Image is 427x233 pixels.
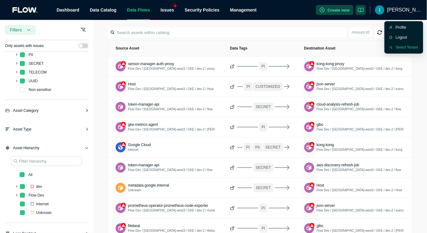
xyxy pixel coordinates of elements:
[317,188,402,192] span: Flow Dev / [GEOGRAPHIC_DATA]-west3 / GKE / dev-2 / Host
[253,82,282,91] span: CUSTOMIZED
[128,168,213,172] span: Flow Dev / [GEOGRAPHIC_DATA]-west3 / GKE / dev-2 / flow
[263,143,283,152] span: SECRET
[116,102,126,112] button: Application
[306,225,312,232] img: Application
[304,163,401,173] div: Applicationaws-discovery-refresh-jobFlow Dev / [GEOGRAPHIC_DATA]-west3 / GKE / dev-2 / flow
[28,173,32,177] span: All
[116,163,213,173] div: Applicationtoken-manager-apiFlow Dev / [GEOGRAPHIC_DATA]-west3 / GKE / dev-2 / flow
[27,51,34,59] span: PII
[27,183,43,190] span: dev
[128,148,139,151] span: Internet
[127,7,150,12] span: Data Flows
[253,143,262,152] span: PII
[396,44,418,50] div: Select Tenant
[128,102,159,107] button: token-manager-api
[317,183,324,188] button: Host
[396,24,418,31] div: Profile
[5,145,88,156] div: Asset Hierarchy
[117,104,124,110] img: Application
[29,79,38,83] span: UUID
[317,62,344,66] span: kong-kong-proxy
[116,163,126,173] button: Application
[109,27,347,37] input: Search assets within catalog
[375,5,384,15] img: ACg8ocK5TA4sOQ6mOvePhb46wsyt5xTQJ6m9Ve2kcgjdz1S1qc8vhA=s96-c
[317,183,324,188] span: Host
[244,143,252,152] span: PI
[117,83,124,90] img: Application
[27,209,53,216] span: Unknown
[90,7,117,12] a: Data Catalog
[304,203,404,213] div: Applicationjson-serverFlow Dev / [GEOGRAPHIC_DATA]-west3 / GKE / dev-2 / exercise
[27,200,50,208] span: Internet
[304,163,314,173] button: Application
[396,35,407,40] a: Logout
[128,229,217,232] span: Flow Dev / [GEOGRAPHIC_DATA]-west3 / GKE / dev-2 / filebeat
[128,62,174,66] span: sensor-manager-auth-proxy
[5,25,36,35] button: Filters
[36,184,42,189] span: dev
[306,185,312,191] img: Application
[253,102,273,111] span: SECRET
[117,144,124,151] img: Application
[317,61,344,66] button: kong-kong-proxy
[128,107,213,111] span: Flow Dev / [GEOGRAPHIC_DATA]-west3 / GKE / dev-2 / flow
[244,82,252,91] span: PI
[27,171,34,178] span: All
[128,188,141,192] span: Unknown
[317,107,401,111] span: Flow Dev / [GEOGRAPHIC_DATA]-west3 / GKE / dev-2 / flow
[116,203,215,213] div: Applicationprometheus-operator-prometheus-node-exporterFlow Dev / [GEOGRAPHIC_DATA]-west3 / GKE /...
[27,60,45,67] span: SECRET
[128,122,158,127] button: gke-metrics-agent
[317,122,324,127] button: glbc
[27,86,53,93] span: Non-sensitive
[317,163,359,167] span: aws-discovery-refresh-job
[317,67,402,70] span: Flow Dev / [GEOGRAPHIC_DATA]-west3 / GKE / dev-2 / kong
[304,61,402,71] div: Applicationkong-kong-proxyFlow Dev / [GEOGRAPHIC_DATA]-west3 / GKE / dev-2 / kong
[306,104,312,110] img: Application
[389,26,393,29] span: user
[27,77,39,85] span: UUID
[306,83,312,90] img: Application
[304,142,402,152] div: Applicationkong-kongFlow Dev / [GEOGRAPHIC_DATA]-west3 / GKE / dev-2 / kong
[306,205,312,212] img: Application
[128,67,215,70] span: Flow Dev / [GEOGRAPHIC_DATA]-west3 / GKE / dev-2 / proxy
[304,203,314,213] button: Application
[27,69,48,76] span: TELECOM
[128,183,169,188] span: metadata.google.internal
[128,128,244,131] span: Flow Dev / [GEOGRAPHIC_DATA]-west3 / GKE / dev-2 / [PERSON_NAME]-system
[116,61,215,71] div: Applicationsensor-manager-auth-proxyFlow Dev / [GEOGRAPHIC_DATA]-west3 / GKE / dev-2 / proxy
[304,122,314,132] button: Application
[316,5,353,15] button: Create new
[116,183,169,193] div: Applicationmetadata.google.internalUnknown
[317,163,359,168] button: aws-discovery-refresh-job
[13,126,31,132] span: Asset Type
[128,223,140,228] button: filebeat
[128,203,208,208] span: prometheus-operator-prometheus-node-exporter
[116,183,126,193] button: Application
[317,142,334,147] button: kong-kong
[36,202,49,206] span: Internet
[116,61,126,71] button: Application
[128,142,151,147] button: Google Cloud
[117,225,124,232] img: Application
[29,193,44,197] span: Flow Dev
[259,224,268,233] span: PI
[117,164,124,171] img: Application
[317,82,335,87] button: json-server
[317,102,359,107] button: cloud-analysis-refresh-job
[11,156,82,166] input: Filter hierarchy
[259,123,268,131] span: PI
[116,82,126,92] button: Application
[117,63,124,70] img: Application
[389,46,393,49] span: user-switch
[128,82,136,86] span: Host
[317,223,324,228] button: glbc
[304,183,402,193] div: ApplicationHostFlow Dev / [GEOGRAPHIC_DATA]-west3 / GKE / dev-2 / Host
